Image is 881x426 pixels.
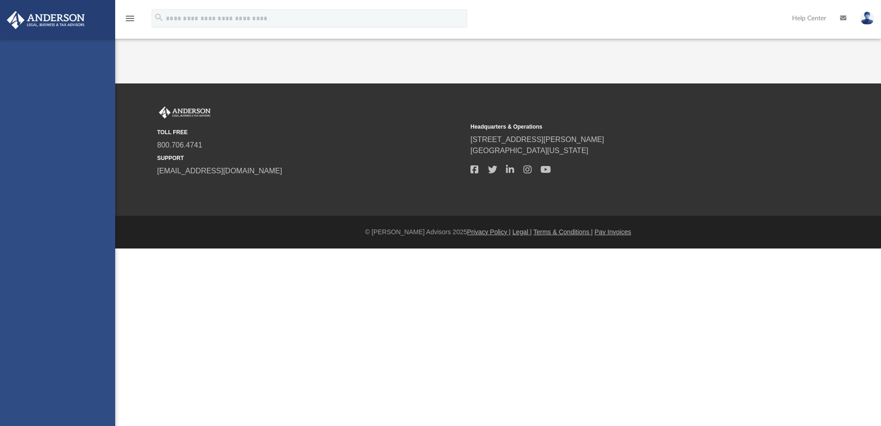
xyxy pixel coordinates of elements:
small: TOLL FREE [157,128,464,136]
small: Headquarters & Operations [470,123,777,131]
a: [GEOGRAPHIC_DATA][US_STATE] [470,147,588,154]
a: 800.706.4741 [157,141,202,149]
a: Pay Invoices [594,228,631,236]
i: menu [124,13,135,24]
img: Anderson Advisors Platinum Portal [157,106,212,118]
img: Anderson Advisors Platinum Portal [4,11,88,29]
img: User Pic [860,12,874,25]
a: [STREET_ADDRESS][PERSON_NAME] [470,136,604,143]
a: Terms & Conditions | [534,228,593,236]
a: Legal | [512,228,532,236]
i: search [154,12,164,23]
a: [EMAIL_ADDRESS][DOMAIN_NAME] [157,167,282,175]
a: menu [124,18,135,24]
a: Privacy Policy | [467,228,511,236]
small: SUPPORT [157,154,464,162]
div: © [PERSON_NAME] Advisors 2025 [115,227,881,237]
